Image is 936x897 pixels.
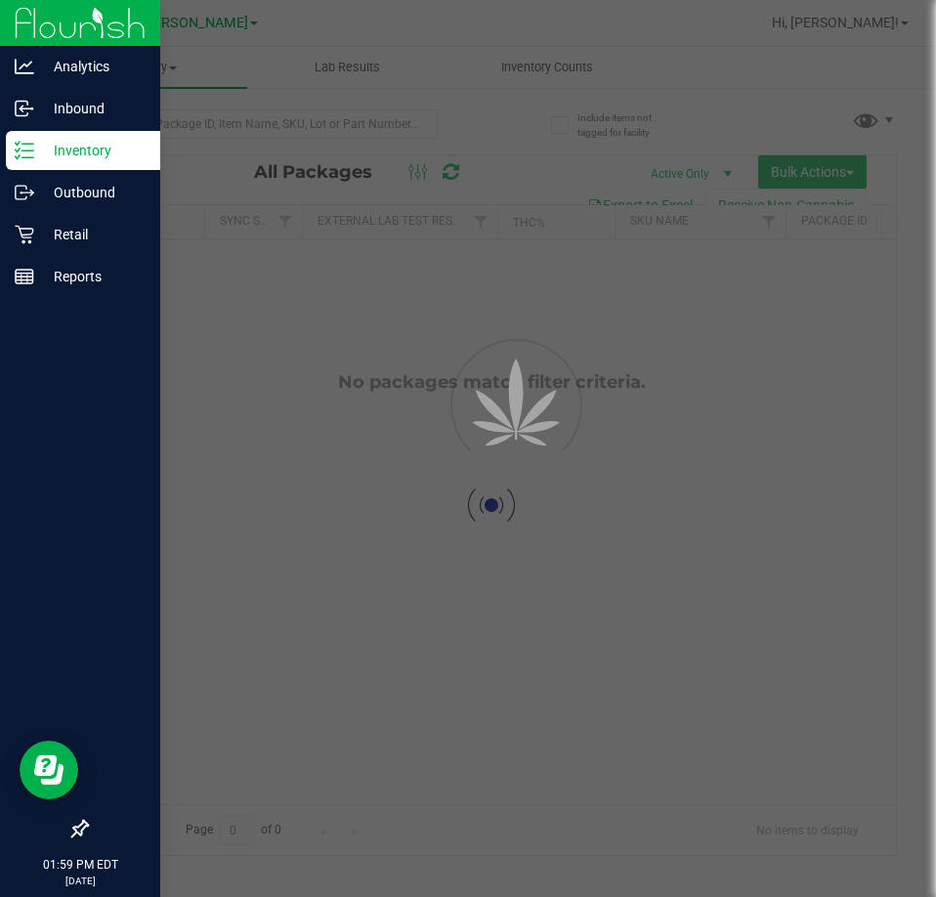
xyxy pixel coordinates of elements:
inline-svg: Inventory [15,141,34,160]
p: 01:59 PM EDT [9,856,151,874]
p: Reports [34,265,151,288]
inline-svg: Reports [15,267,34,286]
p: [DATE] [9,874,151,888]
inline-svg: Analytics [15,57,34,76]
iframe: Resource center [20,741,78,799]
inline-svg: Outbound [15,183,34,202]
p: Inventory [34,139,151,162]
inline-svg: Retail [15,225,34,244]
p: Inbound [34,97,151,120]
p: Analytics [34,55,151,78]
p: Outbound [34,181,151,204]
inline-svg: Inbound [15,99,34,118]
p: Retail [34,223,151,246]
